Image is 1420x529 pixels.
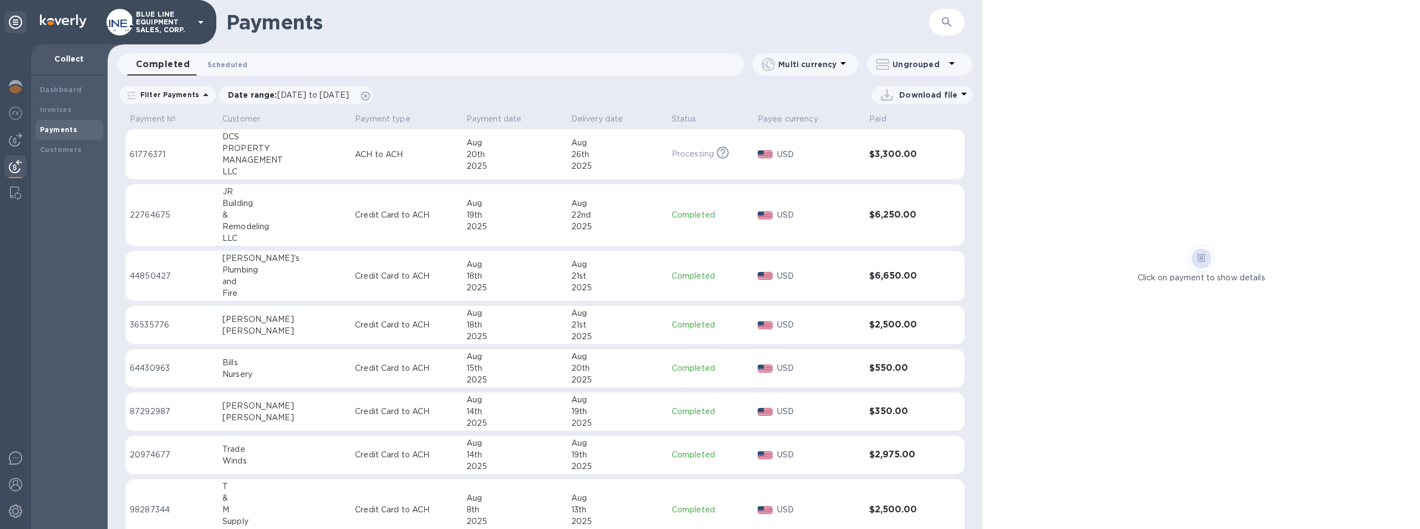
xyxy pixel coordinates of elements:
h3: $6,650.00 [869,271,936,281]
p: Credit Card to ACH [355,209,458,221]
h1: Payments [226,11,817,34]
h3: $2,975.00 [869,450,936,460]
img: USD [758,365,773,372]
div: Plumbing [222,264,346,276]
div: 21st [571,319,663,331]
div: DCS [222,131,346,143]
img: USD [758,451,773,459]
div: 2025 [571,160,663,172]
p: 98287344 [130,504,214,516]
div: 2025 [466,331,562,342]
p: USD [777,209,861,221]
div: Winds [222,455,346,467]
div: Aug [466,137,562,149]
p: 87292987 [130,406,214,417]
p: Completed [672,270,749,282]
div: & [222,209,346,221]
div: 26th [571,149,663,160]
p: Processing [672,148,714,160]
p: Paid [869,113,886,125]
p: Completed [672,209,749,221]
p: Ungrouped [892,59,945,70]
p: Status [672,113,697,125]
div: Date range:[DATE] to [DATE] [219,86,373,104]
div: and [222,276,346,288]
div: 20th [571,362,663,374]
p: 20974677 [130,449,214,461]
span: Payment № [130,113,190,125]
b: Invoices [40,105,72,114]
p: Payment type [355,113,410,125]
div: Aug [571,198,663,209]
p: Completed [672,449,749,461]
img: USD [758,506,773,514]
div: 2025 [466,282,562,294]
div: 13th [571,504,663,516]
p: Credit Card to ACH [355,319,458,331]
p: USD [777,270,861,282]
b: Payments [40,125,77,134]
p: Credit Card to ACH [355,362,458,374]
div: Aug [571,394,663,406]
div: 18th [466,319,562,331]
p: Click on payment to show details [1138,272,1265,284]
img: USD [758,408,773,416]
span: Status [672,113,711,125]
div: & [222,492,346,504]
div: Aug [466,437,562,449]
p: USD [777,406,861,417]
p: Completed [672,406,749,417]
div: Supply [222,516,346,527]
p: USD [777,149,861,160]
p: USD [777,504,861,516]
p: Payment date [466,113,522,125]
div: [PERSON_NAME]'s [222,253,346,264]
div: [PERSON_NAME] [222,412,346,424]
div: 19th [571,449,663,461]
img: USD [758,321,773,329]
div: Aug [571,308,663,319]
div: Unpin categories [4,11,27,33]
span: Payee currency [758,113,833,125]
div: LLC [222,166,346,178]
div: Aug [466,351,562,362]
p: Completed [672,504,749,516]
div: Building [222,198,346,209]
div: 22nd [571,209,663,221]
p: Completed [672,362,749,374]
div: 2025 [466,160,562,172]
span: Payment type [355,113,425,125]
img: USD [758,272,773,280]
p: 36535776 [130,319,214,331]
p: Collect [40,53,99,64]
p: Credit Card to ACH [355,406,458,417]
div: Aug [571,492,663,504]
p: 61776371 [130,149,214,160]
div: 19th [466,209,562,221]
img: USD [758,150,773,158]
h3: $2,500.00 [869,505,936,515]
div: 2025 [466,516,562,527]
span: Paid [869,113,901,125]
div: 2025 [466,221,562,233]
div: Aug [466,394,562,406]
p: 22764675 [130,209,214,221]
div: 2025 [466,417,562,429]
div: M [222,504,346,516]
p: USD [777,449,861,461]
div: Bills [222,357,346,369]
img: Foreign exchange [9,107,22,120]
span: [DATE] to [DATE] [277,90,349,99]
div: Aug [571,259,663,270]
div: 2025 [571,461,663,472]
div: 19th [571,406,663,417]
p: Delivery date [571,113,623,125]
p: 44850427 [130,270,214,282]
p: USD [777,319,861,331]
div: 2025 [571,282,663,294]
p: Credit Card to ACH [355,449,458,461]
div: Aug [571,437,663,449]
div: 2025 [466,374,562,386]
div: 15th [466,362,562,374]
div: 14th [466,449,562,461]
